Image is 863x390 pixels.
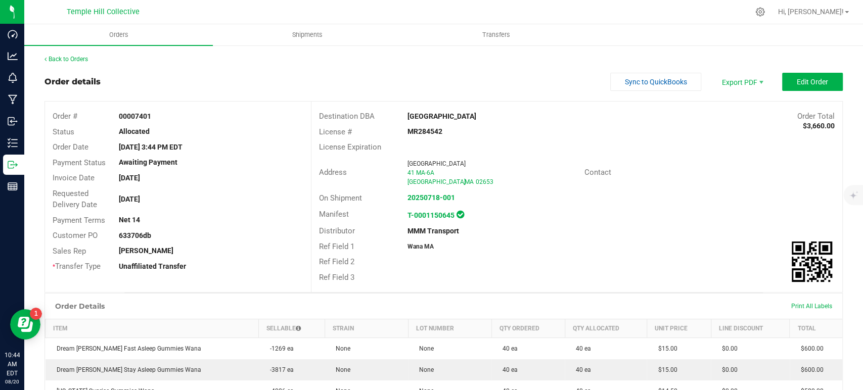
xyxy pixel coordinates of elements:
[653,366,677,373] span: $15.00
[407,243,434,250] strong: Wana MA
[53,216,105,225] span: Payment Terms
[407,112,476,120] strong: [GEOGRAPHIC_DATA]
[754,7,766,17] div: Manage settings
[119,174,140,182] strong: [DATE]
[782,73,843,91] button: Edit Order
[711,73,772,91] li: Export PDF
[792,241,832,282] img: Scan me!
[119,262,186,270] strong: Unaffiliated Transfer
[53,262,101,271] span: Transfer Type
[53,127,74,136] span: Status
[803,122,835,130] strong: $3,660.00
[407,178,466,185] span: [GEOGRAPHIC_DATA]
[119,231,151,239] strong: 633706db
[8,181,18,191] inline-svg: Reports
[319,142,381,152] span: License Expiration
[119,158,177,166] strong: Awaiting Payment
[791,303,832,310] span: Print All Labels
[8,160,18,170] inline-svg: Outbound
[52,345,201,352] span: Dream [PERSON_NAME] Fast Asleep Gummies Wana
[610,73,701,91] button: Sync to QuickBooks
[407,169,434,176] span: 41 MA-6A
[414,345,434,352] span: None
[119,195,140,203] strong: [DATE]
[319,273,354,282] span: Ref Field 3
[402,24,591,45] a: Transfers
[119,127,150,135] strong: Allocated
[717,345,738,352] span: $0.00
[53,158,106,167] span: Payment Status
[457,209,464,220] span: In Sync
[331,366,350,373] span: None
[53,231,98,240] span: Customer PO
[331,345,350,352] span: None
[711,319,790,338] th: Line Discount
[119,112,151,120] strong: 00007401
[497,345,518,352] span: 40 ea
[8,29,18,39] inline-svg: Dashboard
[53,189,97,210] span: Requested Delivery Date
[319,257,354,266] span: Ref Field 2
[647,319,711,338] th: Unit Price
[8,116,18,126] inline-svg: Inbound
[790,319,842,338] th: Total
[465,178,474,185] span: MA
[53,112,77,121] span: Order #
[565,319,647,338] th: Qty Allocated
[464,178,465,185] span: ,
[53,142,88,152] span: Order Date
[796,366,824,373] span: $600.00
[407,193,455,202] a: 20250718-001
[10,309,40,339] iframe: Resource center
[571,345,591,352] span: 40 ea
[407,127,442,135] strong: MR284542
[279,30,336,39] span: Shipments
[325,319,408,338] th: Strain
[53,173,95,182] span: Invoice Date
[30,308,42,320] iframe: Resource center unread badge
[5,351,20,378] p: 10:44 AM EDT
[717,366,738,373] span: $0.00
[319,193,362,203] span: On Shipment
[319,168,347,177] span: Address
[8,94,18,105] inline-svg: Manufacturing
[476,178,493,185] span: 02653
[319,210,349,219] span: Manifest
[8,51,18,61] inline-svg: Analytics
[407,227,459,235] strong: MMM Transport
[44,76,101,88] div: Order details
[571,366,591,373] span: 40 ea
[319,242,354,251] span: Ref Field 1
[265,345,294,352] span: -1269 ea
[67,8,140,16] span: Temple Hill Collective
[119,216,140,224] strong: Net 14
[797,78,828,86] span: Edit Order
[584,168,611,177] span: Contact
[796,345,824,352] span: $600.00
[653,345,677,352] span: $15.00
[265,366,294,373] span: -3817 ea
[5,378,20,385] p: 08/20
[319,112,375,121] span: Destination DBA
[625,78,687,86] span: Sync to QuickBooks
[96,30,142,39] span: Orders
[8,73,18,83] inline-svg: Monitoring
[491,319,565,338] th: Qty Ordered
[24,24,213,45] a: Orders
[44,56,88,63] a: Back to Orders
[469,30,524,39] span: Transfers
[792,241,832,282] qrcode: 00007401
[53,247,86,256] span: Sales Rep
[52,366,201,373] span: Dream [PERSON_NAME] Stay Asleep Gummies Wana
[414,366,434,373] span: None
[46,319,259,338] th: Item
[797,112,835,121] span: Order Total
[119,247,173,255] strong: [PERSON_NAME]
[407,211,455,219] a: T-0001150645
[778,8,844,16] span: Hi, [PERSON_NAME]!
[55,302,105,310] h1: Order Details
[407,160,466,167] span: [GEOGRAPHIC_DATA]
